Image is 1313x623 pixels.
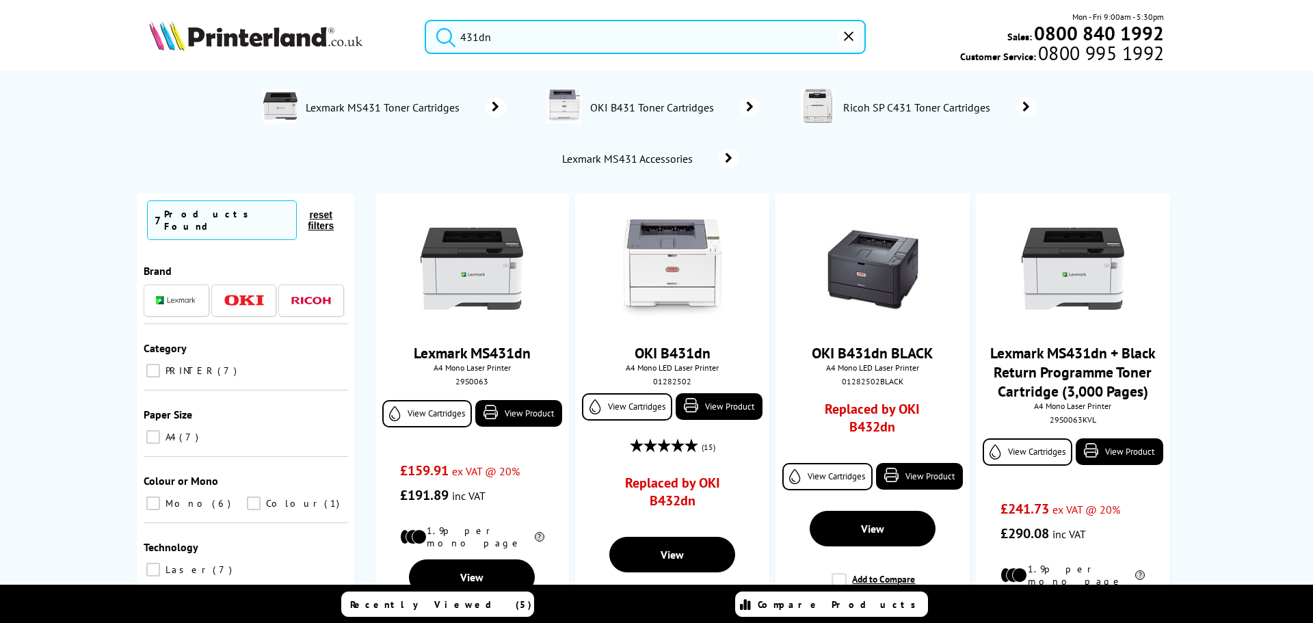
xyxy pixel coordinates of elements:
[758,598,923,611] span: Compare Products
[162,431,178,443] span: A4
[400,525,544,549] li: 1.9p per mono page
[600,474,745,516] a: Replaced by OKI B432dn
[149,21,408,53] a: Printerland Logo
[1052,503,1120,516] span: ex VAT @ 20%
[547,89,581,123] img: OKI-B431-conspage.jpg
[1036,47,1164,59] span: 0800 995 1992
[162,364,216,377] span: PRINTER
[164,208,289,233] div: Products Found
[146,364,160,377] input: PRINTER 7
[452,489,486,503] span: inc VAT
[350,598,532,611] span: Recently Viewed (5)
[1052,527,1086,541] span: inc VAT
[304,89,506,126] a: Lexmark MS431 Toner Cartridges
[162,497,211,509] span: Mono
[144,341,187,355] span: Category
[609,537,735,572] a: View
[876,463,963,490] a: View Product
[990,343,1156,401] a: Lexmark MS431dn + Black Return Programme Toner Cartridge (3,000 Pages)
[842,89,1037,126] a: Ricoh SP C431 Toner Cartridges
[155,213,161,227] span: 7
[782,362,962,373] span: A4 Mono LED Laser Printer
[588,89,760,126] a: OKI B431 Toner Cartridges
[421,217,523,320] img: Lexmark-MS431-Front-Small.jpg
[561,152,699,165] span: Lexmark MS431 Accessories
[810,511,936,546] a: View
[149,21,362,51] img: Printerland Logo
[291,297,332,304] img: Ricoh
[1022,217,1124,320] img: Lexmark-MS431-Front-Small.jpg
[146,496,160,510] input: Mono 6
[832,573,915,599] label: Add to Compare
[297,209,345,232] button: reset filters
[475,400,562,427] a: View Product
[179,431,202,443] span: 7
[561,149,739,168] a: Lexmark MS431 Accessories
[324,497,343,509] span: 1
[224,295,265,306] img: OKI
[162,564,211,576] span: Laser
[801,400,945,442] a: Replaced by OKI B432dn
[452,464,520,478] span: ex VAT @ 20%
[146,563,160,576] input: Laser 7
[801,89,835,123] img: 971185-conspage.jpg
[1032,27,1164,40] a: 0800 840 1992
[588,101,719,114] span: OKI B431 Toner Cartridges
[661,548,684,561] span: View
[386,376,559,386] div: 29S0063
[144,540,198,554] span: Technology
[960,47,1164,63] span: Customer Service:
[1000,525,1049,542] span: £290.08
[786,376,959,386] div: 01282502BLACK
[1072,10,1164,23] span: Mon - Fri 9:00am - 5:30pm
[382,400,472,427] a: View Cartridges
[409,559,535,595] a: View
[144,408,192,421] span: Paper Size
[1034,21,1164,46] b: 0800 840 1992
[1007,30,1032,43] span: Sales:
[217,364,240,377] span: 7
[213,564,235,576] span: 7
[983,401,1163,411] span: A4 Mono Laser Printer
[304,101,465,114] span: Lexmark MS431 Toner Cartridges
[986,414,1159,425] div: 29S0063KVL
[263,89,297,123] img: Lexmark-MS431-DeptImage.jpg
[382,362,562,373] span: A4 Mono Laser Printer
[144,474,218,488] span: Colour or Mono
[983,438,1072,466] a: View Cartridges
[263,497,323,509] span: Colour
[146,430,160,444] input: A4 7
[585,376,758,386] div: 01282502
[582,393,672,421] a: View Cartridges
[1000,563,1145,587] li: 1.9p per mono page
[1000,500,1049,518] span: £241.73
[212,497,234,509] span: 6
[1076,438,1163,465] a: View Product
[782,463,872,490] a: View Cartridges
[842,101,996,114] span: Ricoh SP C431 Toner Cartridges
[735,592,928,617] a: Compare Products
[821,217,924,320] img: oki-b431dnblack-left-small.jpg
[676,393,762,420] a: View Product
[812,343,933,362] a: OKI B431dn BLACK
[582,362,762,373] span: A4 Mono LED Laser Printer
[341,592,534,617] a: Recently Viewed (5)
[861,522,884,535] span: View
[400,486,449,504] span: £191.89
[247,496,261,510] input: Colour 1
[635,343,711,362] a: OKI B431dn
[702,434,715,460] span: (15)
[425,20,866,54] input: Search
[400,462,449,479] span: £159.91
[144,264,172,278] span: Brand
[621,217,724,320] img: oki-b431-front-small.jpg
[414,343,531,362] a: Lexmark MS431dn
[460,570,483,584] span: View
[156,296,197,304] img: Lexmark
